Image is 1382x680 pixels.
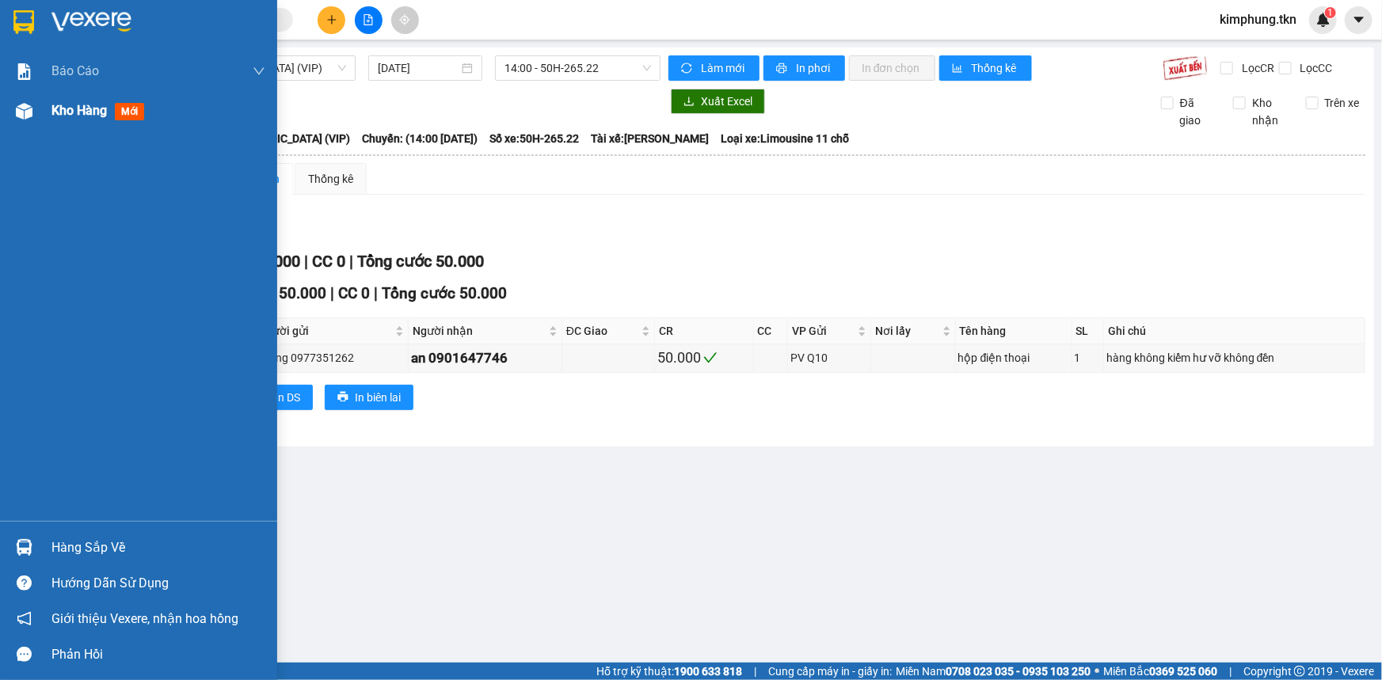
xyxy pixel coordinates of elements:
[939,55,1032,81] button: bar-chartThống kê
[399,14,410,25] span: aim
[1095,668,1099,674] span: ⚪️
[1316,13,1331,27] img: icon-new-feature
[776,63,790,75] span: printer
[952,63,965,75] span: bar-chart
[591,130,709,147] span: Tài xế: [PERSON_NAME]
[683,96,695,108] span: download
[946,665,1091,678] strong: 0708 023 035 - 0935 103 250
[796,59,832,77] span: In phơi
[754,318,789,344] th: CC
[411,348,559,369] div: an 0901647746
[357,252,484,271] span: Tổng cước 50.000
[701,59,747,77] span: Làm mới
[763,55,845,81] button: printerIn phơi
[312,252,345,271] span: CC 0
[257,349,405,367] div: phong 0977351262
[355,6,383,34] button: file-add
[504,56,651,80] span: 14:00 - 50H-265.22
[374,284,378,302] span: |
[1294,59,1335,77] span: Lọc CC
[721,130,849,147] span: Loại xe: Limousine 11 chỗ
[655,318,754,344] th: CR
[338,284,370,302] span: CC 0
[275,389,300,406] span: In DS
[489,130,579,147] span: Số xe: 50H-265.22
[382,284,507,302] span: Tổng cước 50.000
[701,93,752,110] span: Xuất Excel
[788,344,871,372] td: PV Q10
[51,609,238,629] span: Giới thiệu Vexere, nhận hoa hồng
[1235,59,1277,77] span: Lọc CR
[703,351,718,365] span: check
[1246,94,1293,129] span: Kho nhận
[1294,666,1305,677] span: copyright
[668,55,760,81] button: syncLàm mới
[325,385,413,410] button: printerIn biên lai
[657,347,751,369] div: 50.000
[754,663,756,680] span: |
[972,59,1019,77] span: Thống kê
[1327,7,1333,18] span: 1
[330,284,334,302] span: |
[1319,94,1366,112] span: Trên xe
[1106,349,1362,367] div: hàng không kiểm hư vỡ không đền
[875,322,939,340] span: Nơi lấy
[349,252,353,271] span: |
[16,539,32,556] img: warehouse-icon
[16,63,32,80] img: solution-icon
[790,349,868,367] div: PV Q10
[362,130,478,147] span: Chuyến: (14:00 [DATE])
[849,55,935,81] button: In đơn chọn
[1207,9,1309,29] span: kimphung.tkn
[956,318,1072,344] th: Tên hàng
[355,389,401,406] span: In biên lai
[258,322,392,340] span: Người gửi
[792,322,855,340] span: VP Gửi
[1103,663,1217,680] span: Miền Bắc
[253,65,265,78] span: down
[326,14,337,25] span: plus
[51,572,265,595] div: Hướng dẫn sử dụng
[1075,349,1102,367] div: 1
[378,59,459,77] input: 15/08/2025
[51,61,99,81] span: Báo cáo
[51,536,265,560] div: Hàng sắp về
[1104,318,1365,344] th: Ghi chú
[413,322,546,340] span: Người nhận
[768,663,892,680] span: Cung cấp máy in - giấy in:
[566,322,638,340] span: ĐC Giao
[1352,13,1366,27] span: caret-down
[674,665,742,678] strong: 1900 633 818
[304,252,308,271] span: |
[1163,55,1208,81] img: 9k=
[17,647,32,662] span: message
[51,103,107,118] span: Kho hàng
[1174,94,1221,129] span: Đã giao
[363,14,374,25] span: file-add
[17,576,32,591] span: question-circle
[51,643,265,667] div: Phản hồi
[245,385,313,410] button: printerIn DS
[1072,318,1105,344] th: SL
[16,103,32,120] img: warehouse-icon
[896,663,1091,680] span: Miền Nam
[958,349,1069,367] div: hộp điện thoại
[1229,663,1232,680] span: |
[1345,6,1372,34] button: caret-down
[17,611,32,626] span: notification
[1325,7,1336,18] sup: 1
[681,63,695,75] span: sync
[115,103,144,120] span: mới
[318,6,345,34] button: plus
[308,170,353,188] div: Thống kê
[256,284,326,302] span: CR 50.000
[596,663,742,680] span: Hỗ trợ kỹ thuật:
[671,89,765,114] button: downloadXuất Excel
[13,10,34,34] img: logo-vxr
[391,6,419,34] button: aim
[337,391,348,404] span: printer
[1149,665,1217,678] strong: 0369 525 060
